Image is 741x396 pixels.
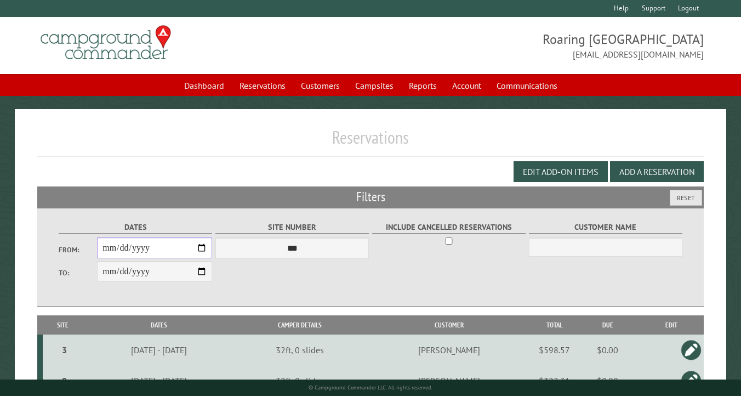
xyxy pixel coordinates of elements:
td: $0.00 [576,365,639,396]
a: Customers [294,75,346,96]
td: $322.31 [532,365,576,396]
button: Add a Reservation [610,161,704,182]
td: [PERSON_NAME] [366,365,532,396]
th: Customer [366,315,532,335]
th: Total [532,315,576,335]
h2: Filters [37,186,704,207]
div: [DATE] - [DATE] [85,375,232,386]
label: Site Number [215,221,369,234]
img: Campground Commander [37,21,174,64]
th: Due [576,315,639,335]
small: © Campground Commander LLC. All rights reserved. [309,384,432,391]
a: Reports [402,75,443,96]
label: From: [59,245,97,255]
td: [PERSON_NAME] [366,335,532,365]
td: $598.57 [532,335,576,365]
label: Dates [59,221,212,234]
a: Reservations [233,75,292,96]
th: Dates [83,315,235,335]
th: Edit [639,315,704,335]
button: Edit Add-on Items [514,161,608,182]
a: Dashboard [178,75,231,96]
th: Site [43,315,83,335]
label: Include Cancelled Reservations [372,221,526,234]
td: 32ft, 0 slides [234,365,366,396]
th: Camper Details [234,315,366,335]
label: Customer Name [529,221,682,234]
button: Reset [670,190,702,206]
a: Communications [490,75,564,96]
div: 3 [47,344,82,355]
h1: Reservations [37,127,704,157]
td: $0.00 [576,335,639,365]
div: [DATE] - [DATE] [85,344,232,355]
a: Campsites [349,75,400,96]
td: 32ft, 0 slides [234,335,366,365]
span: Roaring [GEOGRAPHIC_DATA] [EMAIL_ADDRESS][DOMAIN_NAME] [371,30,704,61]
a: Account [446,75,488,96]
div: 9 [47,375,82,386]
label: To: [59,268,97,278]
